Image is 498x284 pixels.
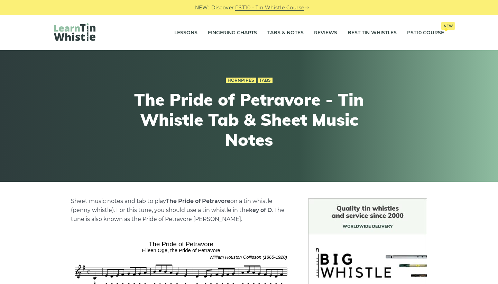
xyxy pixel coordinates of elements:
a: Tabs [258,78,273,83]
strong: The Pride of Petravore [166,198,230,204]
strong: key of D [249,207,272,213]
a: Best Tin Whistles [348,24,397,42]
a: Hornpipes [226,78,256,83]
a: PST10 CourseNew [407,24,444,42]
a: Reviews [314,24,337,42]
a: Lessons [174,24,197,42]
img: LearnTinWhistle.com [54,23,95,41]
a: Tabs & Notes [267,24,304,42]
span: New [441,22,455,30]
h1: The Pride of Petravore - Tin Whistle Tab & Sheet Music Notes [122,90,376,150]
p: Sheet music notes and tab to play on a tin whistle (penny whistle). For this tune, you should use... [71,197,292,224]
a: Fingering Charts [208,24,257,42]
